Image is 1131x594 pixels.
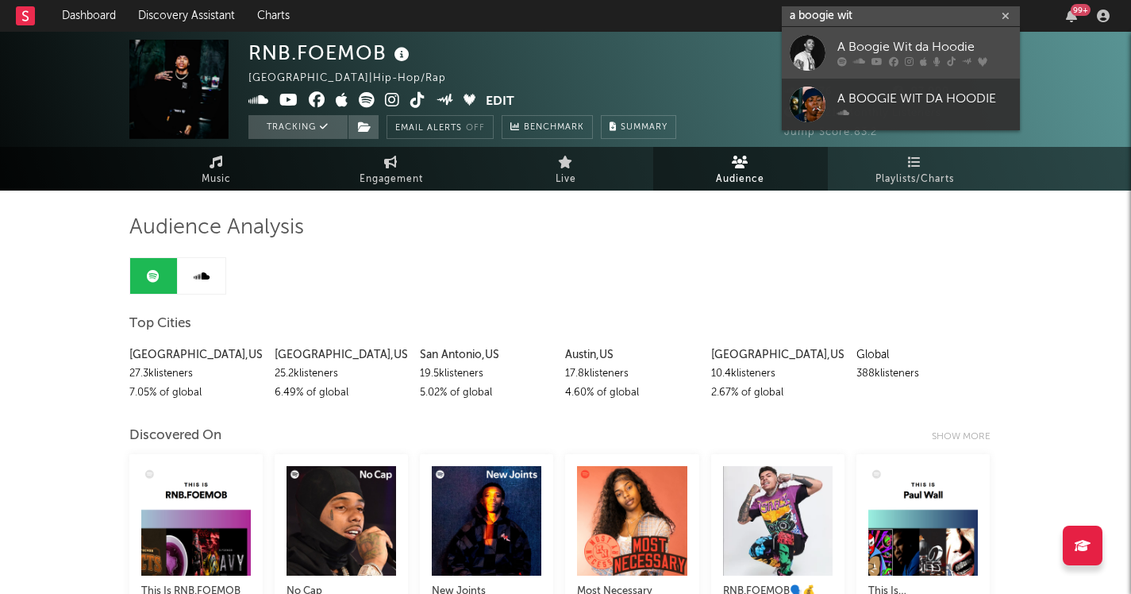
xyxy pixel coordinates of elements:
[129,426,221,445] div: Discovered On
[565,364,698,384] div: 17.8k listeners
[782,27,1020,79] a: A Boogie Wit da Hoodie
[621,123,667,132] span: Summary
[932,427,1002,446] div: Show more
[1071,4,1091,16] div: 99 +
[486,92,514,112] button: Edit
[782,6,1020,26] input: Search for artists
[601,115,676,139] button: Summary
[275,384,408,403] div: 6.49 % of global
[782,79,1020,130] a: A BOOGIE WIT DA HOODIE
[502,115,593,139] a: Benchmark
[479,147,653,191] a: Live
[360,170,423,189] span: Engagement
[129,345,263,364] div: [GEOGRAPHIC_DATA] , US
[784,127,877,137] span: Jump Score: 83.2
[387,115,494,139] button: Email AlertsOff
[711,364,844,384] div: 10.4k listeners
[129,364,263,384] div: 27.3k listeners
[1066,10,1077,22] button: 99+
[275,345,408,364] div: [GEOGRAPHIC_DATA] , US
[420,384,553,403] div: 5.02 % of global
[524,118,584,137] span: Benchmark
[711,345,844,364] div: [GEOGRAPHIC_DATA] , US
[129,384,263,403] div: 7.05 % of global
[248,69,464,88] div: [GEOGRAPHIC_DATA] | Hip-Hop/Rap
[129,314,191,334] span: Top Cities
[716,170,764,189] span: Audience
[837,90,1012,109] div: A BOOGIE WIT DA HOODIE
[556,170,576,189] span: Live
[129,218,304,237] span: Audience Analysis
[565,345,698,364] div: Austin , US
[837,38,1012,57] div: A Boogie Wit da Hoodie
[875,170,954,189] span: Playlists/Charts
[565,384,698,403] div: 4.60 % of global
[856,364,990,384] div: 388k listeners
[202,170,231,189] span: Music
[653,147,828,191] a: Audience
[420,345,553,364] div: San Antonio , US
[856,345,990,364] div: Global
[129,147,304,191] a: Music
[248,115,348,139] button: Tracking
[420,364,553,384] div: 19.5k listeners
[828,147,1002,191] a: Playlists/Charts
[466,124,485,133] em: Off
[711,384,844,403] div: 2.67 % of global
[248,40,414,66] div: RNB.FOEMOB
[304,147,479,191] a: Engagement
[275,364,408,384] div: 25.2k listeners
